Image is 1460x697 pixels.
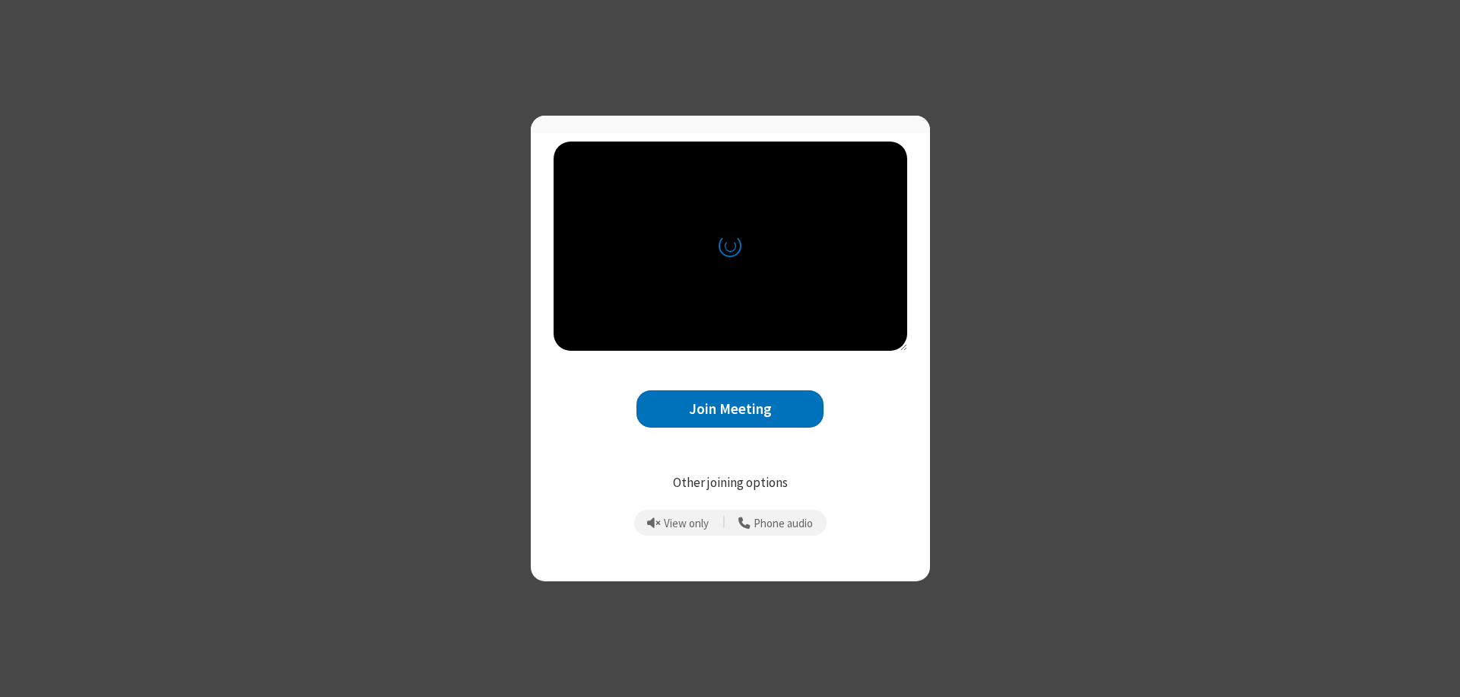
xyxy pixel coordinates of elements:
[554,473,907,493] p: Other joining options
[754,517,813,530] span: Phone audio
[722,512,725,533] span: |
[664,517,709,530] span: View only
[642,510,715,536] button: Prevent echo when there is already an active mic and speaker in the room.
[733,510,819,536] button: Use your phone for mic and speaker while you view the meeting on this device.
[636,390,824,428] button: Join Meeting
